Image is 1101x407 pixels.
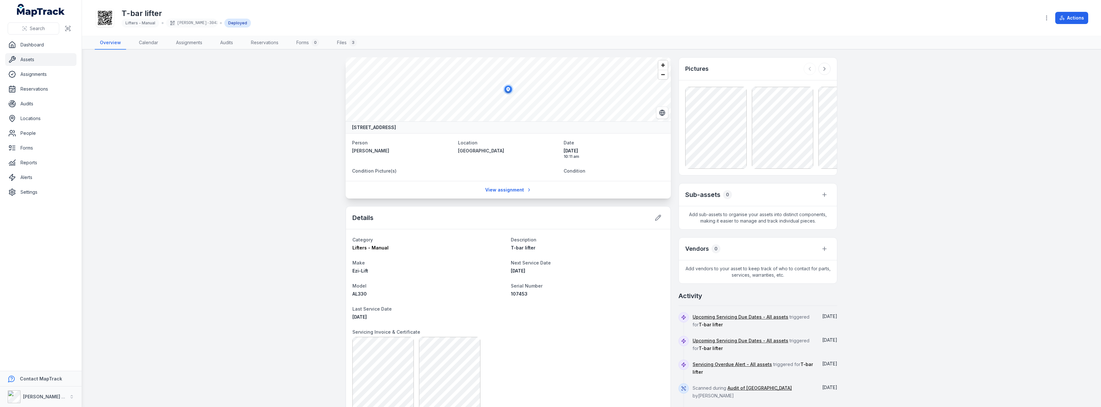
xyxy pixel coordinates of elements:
h2: Sub-assets [685,190,720,199]
time: 6/25/2024, 12:00:00 AM [352,314,367,320]
a: [GEOGRAPHIC_DATA] [458,148,559,154]
a: View assignment [481,184,536,196]
a: Reservations [5,83,76,95]
span: Date [564,140,574,145]
canvas: Map [346,57,671,121]
a: Servicing Overdue Alert - All assets [693,361,772,368]
h2: Activity [679,291,702,300]
a: Forms [5,142,76,154]
span: [DATE] [511,268,525,273]
a: Calendar [134,36,163,50]
button: Switch to Satellite View [656,107,668,119]
span: Add vendors to your asset to keep track of who to contact for parts, services, warranties, etc. [679,260,837,283]
span: triggered for [693,362,813,375]
span: [DATE] [822,361,837,366]
strong: [PERSON_NAME] Air [23,394,68,399]
strong: Contact MapTrack [20,376,62,381]
a: Locations [5,112,76,125]
time: 8/1/2025, 10:11:54 AM [564,148,664,159]
div: 3 [349,39,357,46]
span: [DATE] [822,313,837,319]
span: triggered for [693,338,809,351]
span: Category [352,237,373,242]
span: [DATE] [564,148,664,154]
a: Files3 [332,36,362,50]
div: 0 [311,39,319,46]
span: Description [511,237,536,242]
span: T-bar lifter [511,245,535,250]
div: [PERSON_NAME]-3043 [166,19,217,28]
a: Assignments [5,68,76,81]
a: Audits [215,36,238,50]
div: 0 [723,190,732,199]
time: 6/25/2025, 12:00:00 AM [511,268,525,273]
a: [PERSON_NAME] [352,148,453,154]
a: Settings [5,186,76,199]
a: Audits [5,97,76,110]
span: Lifters - Manual [352,245,389,250]
time: 8/18/2025, 11:00:00 AM [822,337,837,343]
h3: Vendors [685,244,709,253]
div: Deployed [224,19,251,28]
span: T-bar lifter [699,346,723,351]
span: Lifters - Manual [125,20,155,25]
a: Assignments [171,36,207,50]
strong: [STREET_ADDRESS] [352,124,396,131]
span: Next Service Date [511,260,551,265]
h2: Details [352,213,374,222]
a: Alerts [5,171,76,184]
button: Search [8,22,59,35]
span: [DATE] [822,385,837,390]
a: Forms0 [291,36,324,50]
a: Reports [5,156,76,169]
button: Zoom in [658,61,668,70]
span: Location [458,140,478,145]
div: 0 [711,244,720,253]
a: Assets [5,53,76,66]
span: triggered for [693,314,809,327]
span: T-bar lifter [699,322,723,327]
time: 8/1/2025, 10:12:15 AM [822,385,837,390]
a: Audit of [GEOGRAPHIC_DATA] [727,385,792,391]
span: Add sub-assets to organise your assets into distinct components, making it easier to manage and t... [679,206,837,229]
span: 10:11 am [564,154,664,159]
span: Condition [564,168,585,174]
h1: T-bar lifter [122,8,251,19]
span: [GEOGRAPHIC_DATA] [458,148,504,153]
a: Upcoming Servicing Due Dates - All assets [693,338,788,344]
span: Search [30,25,45,32]
time: 8/18/2025, 11:00:00 AM [822,361,837,366]
a: Upcoming Servicing Due Dates - All assets [693,314,788,320]
span: [DATE] [352,314,367,320]
a: Dashboard [5,38,76,51]
span: 107453 [511,291,527,297]
h3: Pictures [685,64,709,73]
a: MapTrack [17,4,65,17]
span: Model [352,283,366,289]
a: Reservations [246,36,284,50]
span: Last Service Date [352,306,392,312]
span: Servicing Invoice & Certificate [352,329,420,335]
span: Ezi-Lift [352,268,368,273]
span: [DATE] [822,337,837,343]
span: Make [352,260,365,265]
a: People [5,127,76,140]
span: Serial Number [511,283,542,289]
span: Scanned during by [PERSON_NAME] [693,385,792,398]
button: Zoom out [658,70,668,79]
button: Actions [1055,12,1088,24]
span: Person [352,140,368,145]
span: AL330 [352,291,367,297]
span: Condition Picture(s) [352,168,397,174]
a: Overview [95,36,126,50]
time: 8/18/2025, 11:30:00 AM [822,313,837,319]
